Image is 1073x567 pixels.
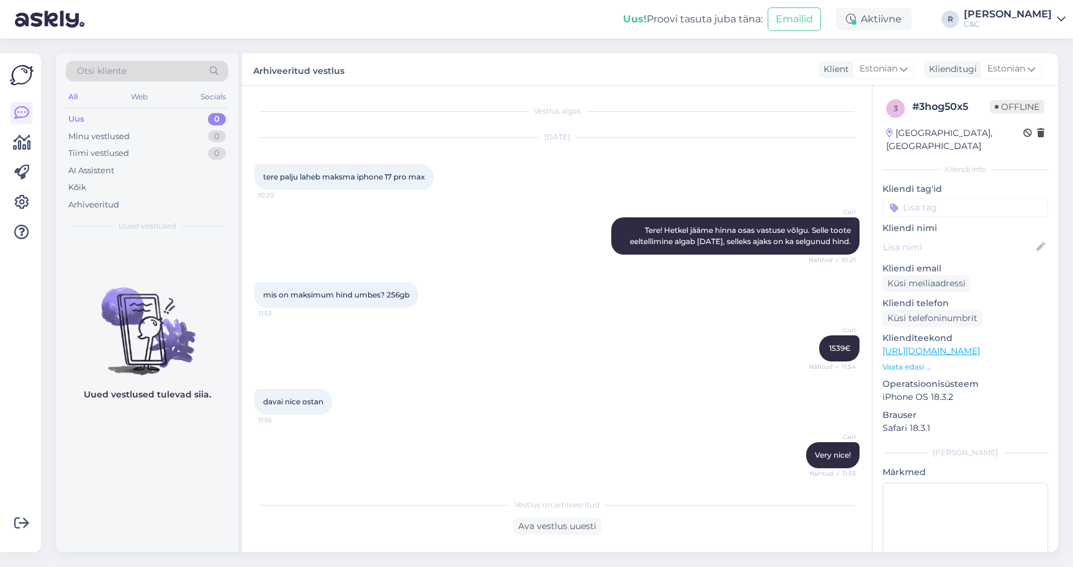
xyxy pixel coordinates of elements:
[768,7,821,31] button: Emailid
[66,89,80,105] div: All
[886,127,1023,153] div: [GEOGRAPHIC_DATA], [GEOGRAPHIC_DATA]
[882,297,1048,310] p: Kliendi telefon
[68,181,86,194] div: Kõik
[894,104,898,113] span: 3
[258,191,305,200] span: 10:20
[883,240,1034,254] input: Lisa nimi
[68,113,84,125] div: Uus
[77,65,127,78] span: Otsi kliente
[882,447,1048,458] div: [PERSON_NAME]
[623,12,763,27] div: Proovi tasuta juba täna:
[882,345,980,356] a: [URL][DOMAIN_NAME]
[809,432,856,442] span: Garl
[809,362,856,371] span: Nähtud ✓ 11:54
[84,388,211,401] p: Uued vestlused tulevad siia.
[990,100,1044,114] span: Offline
[882,275,971,292] div: Küsi meiliaadressi
[860,62,897,76] span: Estonian
[263,397,323,406] span: davai nice ostan
[809,207,856,217] span: Garl
[119,220,176,232] span: Uued vestlused
[829,343,851,353] span: 1539€
[56,265,238,377] img: No chats
[68,147,129,160] div: Tiimi vestlused
[198,89,228,105] div: Socials
[258,309,305,318] span: 11:53
[208,147,226,160] div: 0
[941,11,959,28] div: R
[882,183,1048,196] p: Kliendi tag'id
[882,391,1048,404] p: iPhone OS 18.3.2
[68,165,114,177] div: AI Assistent
[263,290,410,299] span: mis on maksimum hind umbes? 256gb
[68,130,130,143] div: Minu vestlused
[128,89,150,105] div: Web
[882,422,1048,435] p: Safari 18.3.1
[258,415,305,425] span: 11:55
[208,130,226,143] div: 0
[882,310,982,327] div: Küsi telefoninumbrit
[253,61,344,78] label: Arhiveeritud vestlus
[68,199,119,211] div: Arhiveeritud
[208,113,226,125] div: 0
[254,132,860,143] div: [DATE]
[964,9,1066,29] a: [PERSON_NAME]C&C
[882,332,1048,345] p: Klienditeekond
[263,172,425,181] span: tere palju laheb maksma iphone 17 pro max
[254,106,860,117] div: Vestlus algas
[630,225,853,246] span: Tere! Hetkel jääme hinna osas vastuse võlgu. Selle toote eeltellimine algab [DATE], selleks ajaks...
[912,99,990,114] div: # 3hog50x5
[882,198,1048,217] input: Lisa tag
[819,63,849,76] div: Klient
[836,8,912,30] div: Aktiivne
[10,63,34,87] img: Askly Logo
[964,9,1052,19] div: [PERSON_NAME]
[882,222,1048,235] p: Kliendi nimi
[882,262,1048,275] p: Kliendi email
[882,378,1048,391] p: Operatsioonisüsteem
[809,325,856,335] span: Garl
[882,409,1048,422] p: Brauser
[924,63,977,76] div: Klienditugi
[815,450,851,460] span: Very nice!
[809,255,856,265] span: Nähtud ✓ 10:21
[514,499,599,510] span: Vestlus on arhiveeritud
[513,518,601,535] div: Ava vestlus uuesti
[882,466,1048,479] p: Märkmed
[882,164,1048,175] div: Kliendi info
[882,361,1048,373] p: Vaata edasi ...
[987,62,1025,76] span: Estonian
[809,469,856,478] span: Nähtud ✓ 11:55
[964,19,1052,29] div: C&C
[623,13,647,25] b: Uus!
